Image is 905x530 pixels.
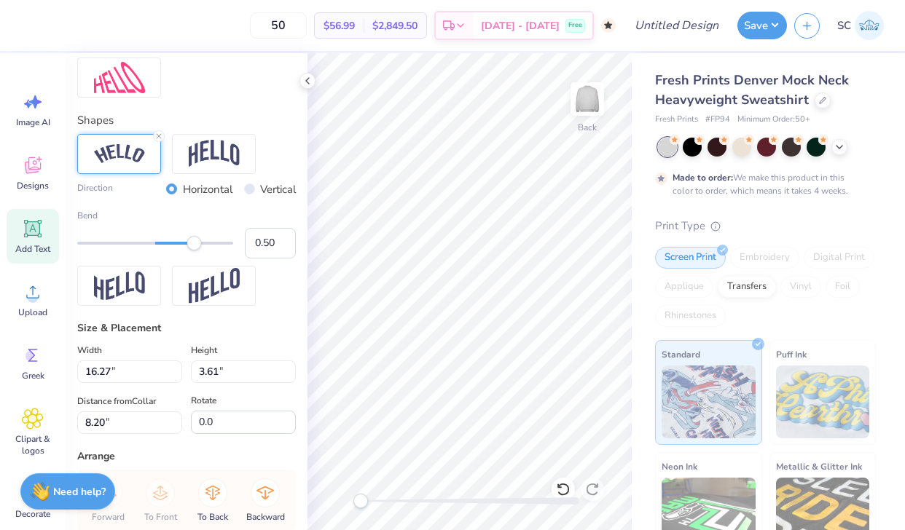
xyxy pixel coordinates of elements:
div: Print Type [655,218,876,234]
span: Add Text [15,243,50,255]
input: – – [250,12,307,39]
span: Clipart & logos [9,433,57,456]
div: Arrange [77,448,296,464]
div: Applique [655,276,713,298]
div: Screen Print [655,247,726,269]
div: We make this product in this color to order, which means it takes 4 weeks. [673,171,852,197]
div: Embroidery [730,247,799,269]
button: Save [737,12,787,39]
div: Accessibility label [187,236,202,250]
label: Vertical [260,181,296,198]
span: To Back [197,511,228,523]
img: Rise [189,268,240,304]
span: Minimum Order: 50 + [737,114,810,126]
span: Upload [18,306,47,318]
span: Free [568,20,582,31]
input: Untitled Design [623,11,730,40]
img: Saraclaire Chiaramonte [855,11,884,40]
span: Puff Ink [776,347,807,362]
span: Designs [17,180,49,191]
span: Fresh Prints Denver Mock Neck Heavyweight Sweatshirt [655,71,849,108]
img: Back [573,84,602,114]
img: Puff Ink [776,365,870,438]
label: Height [191,341,217,359]
strong: Need help? [53,485,106,499]
div: Accessibility label [353,494,368,508]
span: # FP94 [705,114,730,126]
div: Digital Print [804,247,874,269]
label: Shapes [77,112,114,129]
label: Direction [77,181,113,198]
a: SC [831,11,890,40]
span: Backward [246,511,285,523]
div: Back [578,121,597,134]
img: Arc [94,144,145,164]
strong: Made to order: [673,172,733,183]
span: [DATE] - [DATE] [481,18,560,33]
label: Rotate [191,392,216,409]
img: Flag [94,272,145,300]
div: Size & Placement [77,320,296,336]
label: Horizontal [183,181,232,198]
span: $2,849.50 [372,18,418,33]
label: Bend [77,209,296,222]
span: Neon Ink [662,459,697,474]
img: Arch [189,140,240,167]
span: Standard [662,347,700,362]
span: Metallic & Glitter Ink [776,459,862,474]
div: Rhinestones [655,305,726,327]
label: Width [77,341,102,359]
img: Standard [662,365,756,438]
div: Vinyl [780,276,821,298]
span: Greek [22,370,44,381]
span: Decorate [15,508,50,520]
span: Image AI [16,116,50,128]
div: Transfers [718,276,776,298]
label: Distance from Collar [77,392,156,410]
span: SC [837,17,851,34]
span: Fresh Prints [655,114,698,126]
span: $56.99 [324,18,355,33]
img: Free Distort [94,62,145,93]
div: Foil [826,276,860,298]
